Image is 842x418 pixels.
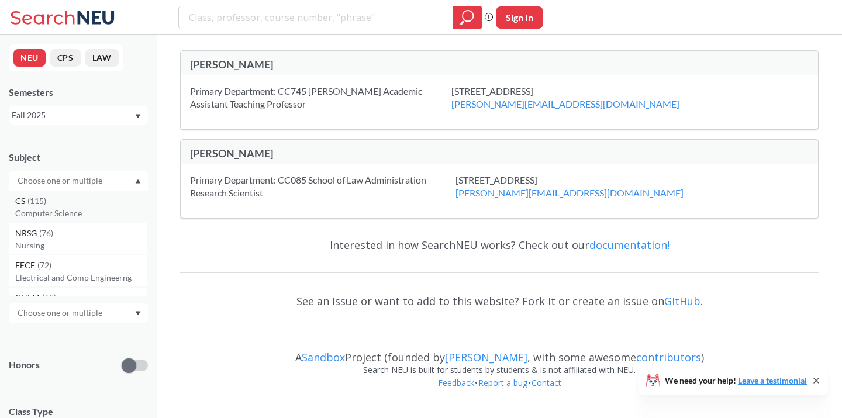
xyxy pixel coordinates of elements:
div: Dropdown arrowCS(115)Computer ScienceNRSG(76)NursingEECE(72)Electrical and Comp EngineerngCHEM(69... [9,171,148,191]
span: We need your help! [665,376,807,385]
a: contributors [636,350,701,364]
input: Choose one or multiple [12,306,110,320]
p: Nursing [15,240,147,251]
svg: Dropdown arrow [135,179,141,184]
a: documentation! [589,238,670,252]
p: Electrical and Comp Engineerng [15,272,147,284]
span: CHEM [15,291,42,304]
a: Leave a testimonial [738,375,807,385]
div: See an issue or want to add to this website? Fork it or create an issue on . [180,284,819,318]
span: CS [15,195,27,208]
div: Primary Department: CC085 School of Law Administration Research Scientist [190,174,455,199]
div: Dropdown arrow [9,303,148,323]
button: Sign In [496,6,543,29]
span: NRSG [15,227,39,240]
button: NEU [13,49,46,67]
p: Honors [9,358,40,372]
div: Fall 2025Dropdown arrow [9,106,148,125]
div: Fall 2025 [12,109,134,122]
div: Semesters [9,86,148,99]
div: Primary Department: CC745 [PERSON_NAME] Academic Assistant Teaching Professor [190,85,451,110]
a: Contact [531,377,562,388]
span: ( 76 ) [39,228,53,238]
a: Report a bug [478,377,528,388]
a: [PERSON_NAME][EMAIL_ADDRESS][DOMAIN_NAME] [451,98,679,109]
span: ( 115 ) [27,196,46,206]
svg: Dropdown arrow [135,114,141,119]
a: Feedback [437,377,475,388]
span: ( 69 ) [42,292,56,302]
span: EECE [15,259,37,272]
input: Choose one or multiple [12,174,110,188]
div: [STREET_ADDRESS] [451,85,709,110]
a: GitHub [664,294,700,308]
div: A Project (founded by , with some awesome ) [180,340,819,364]
div: magnifying glass [453,6,482,29]
div: [STREET_ADDRESS] [455,174,713,199]
a: Sandbox [302,350,345,364]
p: Computer Science [15,208,147,219]
svg: magnifying glass [460,9,474,26]
svg: Dropdown arrow [135,311,141,316]
div: Interested in how SearchNEU works? Check out our [180,228,819,262]
div: [PERSON_NAME] [190,147,499,160]
div: [PERSON_NAME] [190,58,499,71]
div: • • [180,376,819,407]
button: LAW [85,49,119,67]
button: CPS [50,49,81,67]
a: [PERSON_NAME][EMAIL_ADDRESS][DOMAIN_NAME] [455,187,684,198]
input: Class, professor, course number, "phrase" [188,8,444,27]
span: Class Type [9,405,148,418]
a: [PERSON_NAME] [445,350,527,364]
div: Search NEU is built for students by students & is not affiliated with NEU. [180,364,819,376]
span: ( 72 ) [37,260,51,270]
div: Subject [9,151,148,164]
